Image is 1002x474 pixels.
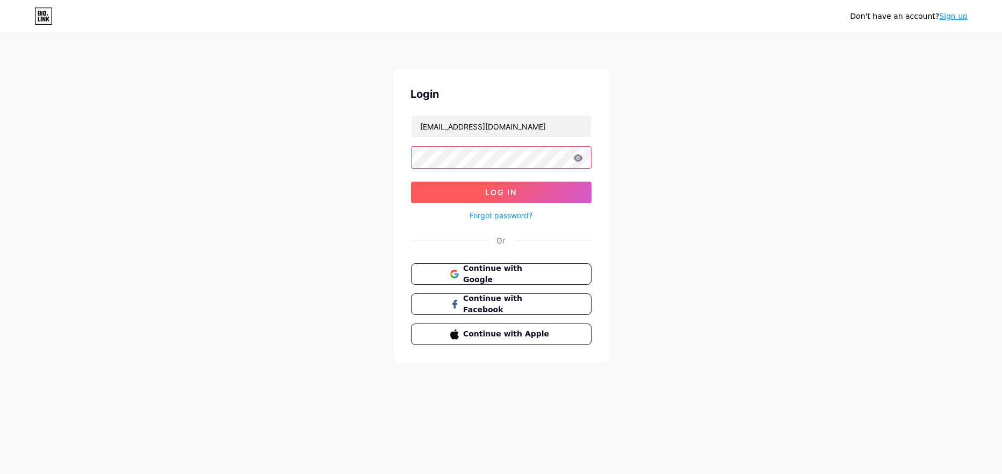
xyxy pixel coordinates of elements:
span: Continue with Google [463,263,552,285]
input: Username [412,116,591,137]
span: Continue with Apple [463,328,552,340]
div: Or [497,235,506,246]
div: Don't have an account? [850,11,968,22]
button: Continue with Apple [411,324,592,345]
button: Log In [411,182,592,203]
a: Sign up [939,12,968,20]
a: Forgot password? [470,210,532,221]
span: Continue with Facebook [463,293,552,315]
button: Continue with Facebook [411,293,592,315]
div: Login [411,86,592,102]
button: Continue with Google [411,263,592,285]
span: Log In [485,188,517,197]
